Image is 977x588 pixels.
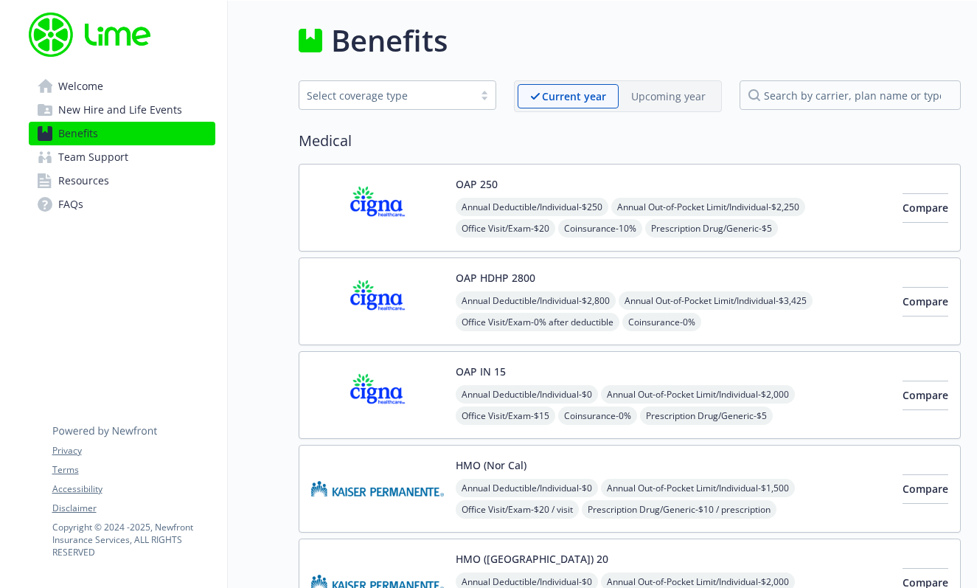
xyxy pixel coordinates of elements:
button: HMO (Nor Cal) [456,457,526,473]
span: New Hire and Life Events [58,98,182,122]
button: Compare [903,193,948,223]
span: Annual Out-of-Pocket Limit/Individual - $2,000 [601,385,795,404]
a: New Hire and Life Events [29,98,215,122]
span: Prescription Drug/Generic - $5 [640,407,773,425]
h2: Medical [299,130,961,152]
span: FAQs [58,193,83,216]
p: Upcoming year [631,89,706,104]
a: Welcome [29,75,215,98]
span: Annual Deductible/Individual - $0 [456,479,598,497]
div: Select coverage type [307,88,466,103]
span: Coinsurance - 10% [558,219,642,238]
span: Office Visit/Exam - $20 / visit [456,500,579,519]
span: Prescription Drug/Generic - $5 [645,219,778,238]
span: Prescription Drug/Generic - $10 / prescription [582,500,776,519]
span: Coinsurance - 0% [558,407,637,425]
span: Compare [903,482,948,496]
p: Copyright © 2024 - 2025 , Newfront Insurance Services, ALL RIGHTS RESERVED [52,521,215,558]
button: Compare [903,381,948,410]
input: search by carrier, plan name or type [740,80,961,110]
a: Resources [29,169,215,193]
img: CIGNA carrier logo [311,176,444,239]
span: Team Support [58,145,128,169]
a: Terms [52,463,215,477]
span: Office Visit/Exam - 0% after deductible [456,313,619,331]
button: OAP 250 [456,176,498,192]
a: Accessibility [52,482,215,496]
img: Kaiser Permanente Insurance Company carrier logo [311,457,444,520]
p: Current year [542,89,606,104]
img: CIGNA carrier logo [311,270,444,333]
span: Annual Deductible/Individual - $0 [456,385,598,404]
img: CIGNA carrier logo [311,364,444,426]
span: Resources [58,169,109,193]
span: Annual Out-of-Pocket Limit/Individual - $2,250 [611,198,805,216]
button: OAP HDHP 2800 [456,270,535,286]
h1: Benefits [331,18,448,63]
span: Annual Deductible/Individual - $250 [456,198,608,216]
button: HMO ([GEOGRAPHIC_DATA]) 20 [456,551,608,567]
span: Compare [903,201,948,215]
span: Welcome [58,75,103,98]
span: Office Visit/Exam - $20 [456,219,555,238]
span: Annual Out-of-Pocket Limit/Individual - $3,425 [619,291,813,310]
a: Benefits [29,122,215,145]
span: Annual Deductible/Individual - $2,800 [456,291,616,310]
a: Team Support [29,145,215,169]
a: Disclaimer [52,502,215,515]
span: Office Visit/Exam - $15 [456,407,555,425]
span: Compare [903,388,948,402]
button: Compare [903,287,948,317]
span: Compare [903,294,948,308]
button: OAP IN 15 [456,364,506,379]
a: Privacy [52,444,215,457]
span: Benefits [58,122,98,145]
span: Coinsurance - 0% [622,313,701,331]
span: Annual Out-of-Pocket Limit/Individual - $1,500 [601,479,795,497]
a: FAQs [29,193,215,216]
button: Compare [903,474,948,504]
